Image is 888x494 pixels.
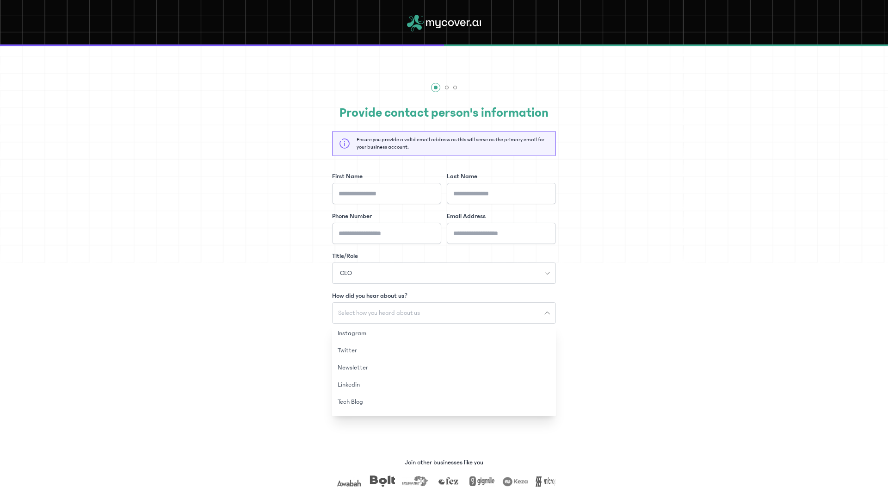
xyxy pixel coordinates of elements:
[332,212,372,221] label: Phone Number
[335,475,361,487] img: awabah.png
[447,172,477,181] label: Last Name
[334,269,358,278] span: CEO
[447,212,486,221] label: Email Address
[332,302,556,324] button: Select how you heard about us
[332,376,556,394] button: Linkedin
[332,291,407,300] label: How did you hear about us?
[405,458,483,467] p: Join other businesses like you
[357,136,549,151] p: Ensure you provide a valid email address as this will serve as the primary email for your busines...
[535,475,561,487] img: micropay.png
[332,411,556,428] button: Events
[402,475,428,487] img: era.png
[469,475,494,487] img: gigmile.png
[332,172,363,181] label: First Name
[369,475,395,487] img: bolt.png
[435,475,461,487] img: fez.png
[333,310,425,316] span: Select how you heard about us
[332,251,358,261] label: Title/Role
[332,359,556,376] button: Newsletter
[332,263,556,284] button: CEO
[502,475,528,487] img: keza.png
[332,394,556,411] button: Tech Blog
[332,325,556,342] button: Instagram
[332,342,556,359] button: Twitter
[332,103,556,123] h2: Provide contact person's information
